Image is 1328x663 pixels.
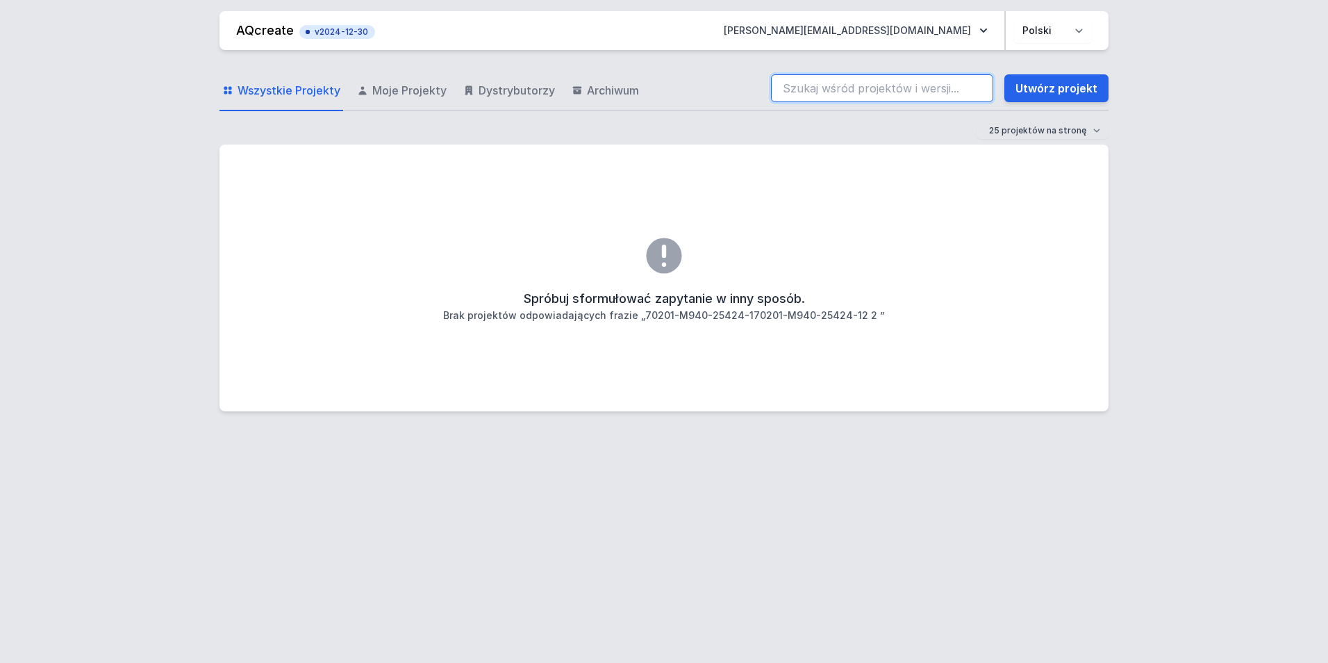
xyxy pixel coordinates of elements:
[587,82,639,99] span: Archiwum
[236,23,294,38] a: AQcreate
[219,71,343,111] a: Wszystkie Projekty
[299,22,375,39] button: v2024-12-30
[443,309,885,322] h3: Brak projektów odpowiadających frazie „70201-M940-25424-170201-M940-25424-12 2 ”
[524,289,805,309] h2: Spróbuj sformułować zapytanie w inny sposób.
[713,18,999,43] button: [PERSON_NAME][EMAIL_ADDRESS][DOMAIN_NAME]
[1014,18,1092,43] select: Wybierz język
[569,71,642,111] a: Archiwum
[771,74,993,102] input: Szukaj wśród projektów i wersji...
[238,82,340,99] span: Wszystkie Projekty
[460,71,558,111] a: Dystrybutorzy
[1004,74,1109,102] a: Utwórz projekt
[354,71,449,111] a: Moje Projekty
[479,82,555,99] span: Dystrybutorzy
[372,82,447,99] span: Moje Projekty
[306,26,368,38] span: v2024-12-30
